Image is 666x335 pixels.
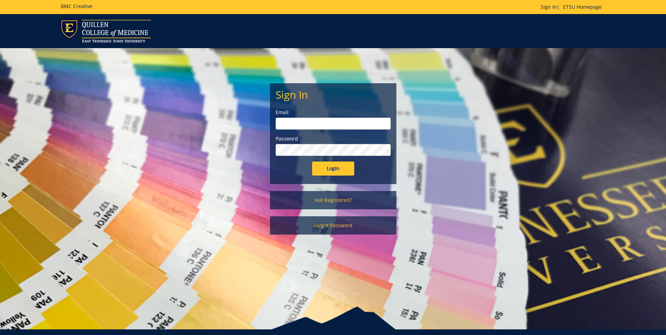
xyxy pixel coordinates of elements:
[276,135,391,142] label: Password
[61,4,92,9] h5: BMC Creative
[276,109,391,116] label: Email
[312,162,354,176] input: Login
[61,20,151,42] img: ETSU logo
[560,4,605,10] a: ETSU Homepage
[270,216,396,235] a: Forgot Password
[541,4,605,11] p: |
[541,4,557,10] a: Sign In
[276,89,391,100] h2: Sign In
[270,191,396,209] a: Not Registered?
